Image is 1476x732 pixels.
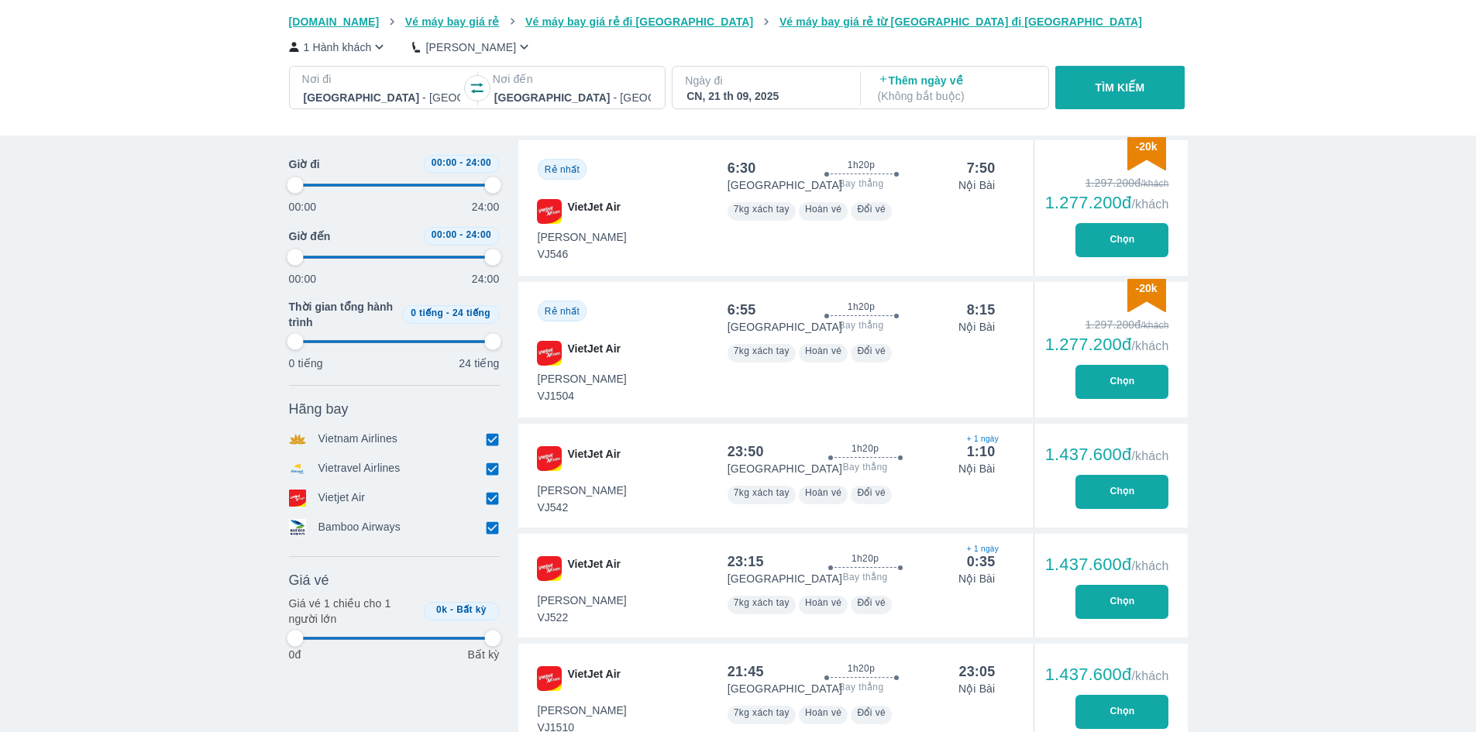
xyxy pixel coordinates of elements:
[1045,665,1169,684] div: 1.437.600đ
[538,371,627,387] span: [PERSON_NAME]
[734,204,790,215] span: 7kg xách tay
[538,703,627,718] span: [PERSON_NAME]
[1131,669,1168,682] span: /khách
[425,40,516,55] p: [PERSON_NAME]
[1135,282,1157,294] span: -20k
[848,301,875,313] span: 1h20p
[289,15,380,28] span: [DOMAIN_NAME]
[728,442,764,461] div: 23:50
[958,177,995,193] p: Nội Bài
[1131,559,1168,572] span: /khách
[805,204,842,215] span: Hoàn vé
[568,446,621,471] span: VietJet Air
[459,157,463,168] span: -
[1127,137,1166,170] img: discount
[545,306,580,317] span: Rẻ nhất
[1045,194,1169,212] div: 1.277.200đ
[538,593,627,608] span: [PERSON_NAME]
[289,356,323,371] p: 0 tiếng
[967,301,996,319] div: 8:15
[728,159,756,177] div: 6:30
[857,707,886,718] span: Đổi vé
[538,500,627,515] span: VJ542
[857,487,886,498] span: Đổi vé
[289,199,317,215] p: 00:00
[466,229,491,240] span: 24:00
[289,299,396,330] span: Thời gian tổng hành trình
[459,229,463,240] span: -
[1096,80,1145,95] p: TÌM KIẾM
[1075,365,1168,399] button: Chọn
[538,388,627,404] span: VJ1504
[289,14,1188,29] nav: breadcrumb
[728,681,842,696] p: [GEOGRAPHIC_DATA]
[958,681,995,696] p: Nội Bài
[472,199,500,215] p: 24:00
[857,345,886,356] span: Đổi vé
[685,73,845,88] p: Ngày đi
[779,15,1142,28] span: Vé máy bay giá rẻ từ [GEOGRAPHIC_DATA] đi [GEOGRAPHIC_DATA]
[450,604,453,615] span: -
[958,319,995,335] p: Nội Bài
[318,431,398,448] p: Vietnam Airlines
[967,159,996,177] div: 7:50
[967,433,996,445] span: + 1 ngày
[1127,279,1166,312] img: discount
[1045,175,1169,191] div: 1.297.200đ
[728,662,764,681] div: 21:45
[289,596,418,627] p: Giá vé 1 chiều cho 1 người lớn
[452,308,490,318] span: 24 tiếng
[568,666,621,691] span: VietJet Air
[734,597,790,608] span: 7kg xách tay
[289,156,320,172] span: Giờ đi
[805,487,842,498] span: Hoàn vé
[568,556,621,581] span: VietJet Air
[734,487,790,498] span: 7kg xách tay
[728,301,756,319] div: 6:55
[537,446,562,471] img: VJ
[568,341,621,366] span: VietJet Air
[466,157,491,168] span: 24:00
[537,199,562,224] img: VJ
[852,552,879,565] span: 1h20p
[538,229,627,245] span: [PERSON_NAME]
[318,519,401,536] p: Bamboo Airways
[537,666,562,691] img: VJ
[958,662,995,681] div: 23:05
[728,461,842,476] p: [GEOGRAPHIC_DATA]
[1075,585,1168,619] button: Chọn
[459,356,499,371] p: 24 tiếng
[958,461,995,476] p: Nội Bài
[525,15,753,28] span: Vé máy bay giá rẻ đi [GEOGRAPHIC_DATA]
[411,308,443,318] span: 0 tiếng
[1131,198,1168,211] span: /khách
[967,442,996,461] div: 1:10
[302,71,462,87] p: Nơi đi
[1135,140,1157,153] span: -20k
[1045,445,1169,464] div: 1.437.600đ
[304,40,372,55] p: 1 Hành khách
[857,597,886,608] span: Đổi vé
[734,707,790,718] span: 7kg xách tay
[289,229,331,244] span: Giờ đến
[568,199,621,224] span: VietJet Air
[412,39,532,55] button: [PERSON_NAME]
[1131,449,1168,462] span: /khách
[1075,223,1168,257] button: Chọn
[967,552,996,571] div: 0:35
[857,204,886,215] span: Đổi vé
[958,571,995,586] p: Nội Bài
[805,707,842,718] span: Hoàn vé
[538,246,627,262] span: VJ546
[805,597,842,608] span: Hoàn vé
[1045,335,1169,354] div: 1.277.200đ
[446,308,449,318] span: -
[1075,695,1168,729] button: Chọn
[686,88,843,104] div: CN, 21 th 09, 2025
[289,39,388,55] button: 1 Hành khách
[728,571,842,586] p: [GEOGRAPHIC_DATA]
[1045,317,1169,332] div: 1.297.200đ
[405,15,500,28] span: Vé máy bay giá rẻ
[805,345,842,356] span: Hoàn vé
[538,610,627,625] span: VJ522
